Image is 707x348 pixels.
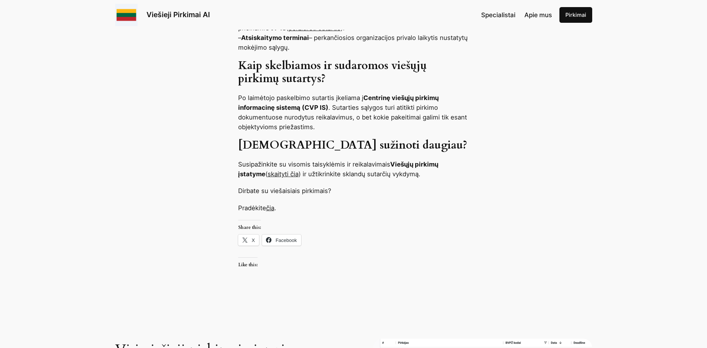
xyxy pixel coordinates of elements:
[238,203,469,213] p: Pradėkite .
[266,204,274,212] a: čia
[288,24,341,32] a: peržiūrėti sutartis
[262,234,301,246] a: Facebook
[265,24,286,32] strong: CVP IS
[559,7,592,23] a: Pirkimai
[481,11,515,19] span: Specialistai
[524,11,552,19] span: Apie mus
[238,58,427,87] strong: Kaip skelbiamos ir sudaromos viešųjų pirkimų sutartys?
[238,138,467,153] strong: [DEMOGRAPHIC_DATA] sužinoti daugiau?
[275,237,297,243] span: Facebook
[481,10,515,20] a: Specialistai
[238,159,469,179] p: Susipažinkite su visomis taisyklėmis ir reikalavimais ( ) ir užtikrinkite sklandų sutarčių vykdymą.
[238,220,261,230] h3: Share this:
[238,257,258,267] h3: Like this:
[238,272,469,293] iframe: Like or Reblog
[252,237,255,243] span: X
[241,34,309,41] strong: Atsiskaitymo terminai
[481,10,552,20] nav: Navigation
[146,10,210,19] a: Viešieji Pirkimai AI
[268,170,299,178] a: skaityti čia
[238,186,469,196] p: Dirbate su viešaisiais pirkimais?
[238,93,469,132] p: Po laimėtojo paskelbimo sutartis įkeliama į . Sutarties sąlygos turi atitikti pirkimo dokumentuos...
[238,234,259,246] a: X
[524,10,552,20] a: Apie mus
[115,4,138,26] img: Viešieji pirkimai logo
